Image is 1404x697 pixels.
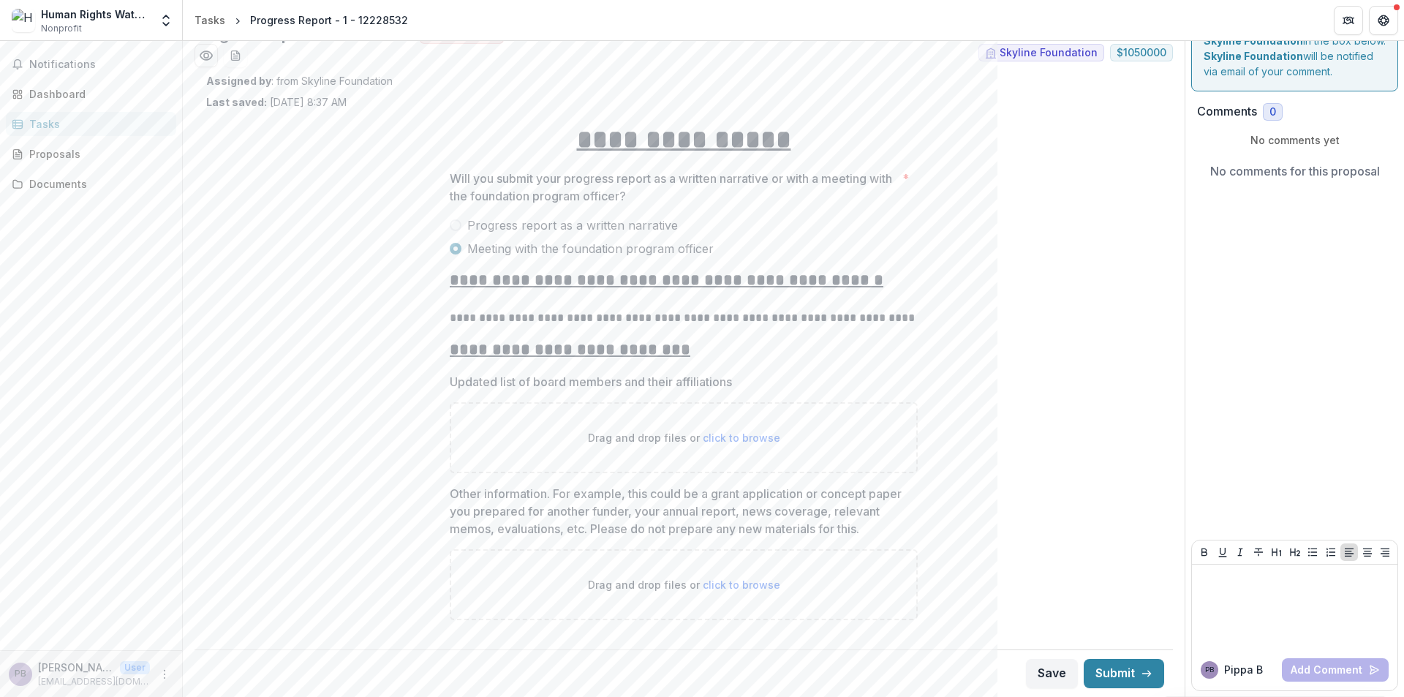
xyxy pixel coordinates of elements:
a: Proposals [6,142,176,166]
a: Documents [6,172,176,196]
button: Notifications [6,53,176,76]
span: Notifications [29,59,170,71]
button: Heading 2 [1286,543,1304,561]
button: Strike [1250,543,1267,561]
div: Tasks [29,116,165,132]
div: Human Rights Watch Inc. [41,7,150,22]
button: Ordered List [1322,543,1340,561]
div: Dashboard [29,86,165,102]
button: Save [1026,659,1078,688]
button: Italicize [1231,543,1249,561]
span: click to browse [703,432,780,444]
button: Partners [1334,6,1363,35]
span: Nonprofit [41,22,82,35]
p: Will you submit your progress report as a written narrative or with a meeting with the foundation... [450,170,897,205]
p: Updated list of board members and their affiliations [450,373,732,391]
a: Tasks [189,10,231,31]
span: click to browse [703,579,780,591]
button: Bold [1196,543,1213,561]
span: $ 1050000 [1117,47,1166,59]
span: Progress report as a written narrative [467,216,678,234]
button: Add Comment [1282,658,1389,682]
p: User [120,661,150,674]
p: Drag and drop files or [588,577,780,592]
nav: breadcrumb [189,10,414,31]
div: Documents [29,176,165,192]
strong: Skyline Foundation [1204,50,1303,62]
div: Send comments or questions to in the box below. will be notified via email of your comment. [1191,5,1398,91]
button: More [156,666,173,683]
button: Heading 1 [1268,543,1286,561]
div: Pippa Brown [1205,666,1214,674]
p: [EMAIL_ADDRESS][DOMAIN_NAME] [38,675,150,688]
button: Submit [1084,659,1164,688]
span: 0 [1269,106,1276,118]
button: Get Help [1369,6,1398,35]
button: Preview c2aca438-45e7-4dc2-90ac-b639097f8dee.pdf [195,44,218,67]
div: Pippa Brown [15,669,26,679]
p: [DATE] 8:37 AM [206,94,347,110]
p: Drag and drop files or [588,430,780,445]
strong: Due Date [1084,29,1133,42]
button: Underline [1214,543,1231,561]
button: Open entity switcher [156,6,176,35]
button: Bullet List [1304,543,1321,561]
p: Pippa B [1224,662,1263,677]
a: Tasks [6,112,176,136]
p: No comments for this proposal [1210,162,1380,180]
p: Other information. For example, this could be a grant application or concept paper you prepared f... [450,485,909,538]
button: Align Right [1376,543,1394,561]
strong: Last saved: [206,96,267,108]
img: Human Rights Watch Inc. [12,9,35,32]
a: Dashboard [6,82,176,106]
p: [PERSON_NAME] [38,660,114,675]
strong: Assigned by [206,75,271,87]
span: Skyline Foundation [1000,47,1098,59]
div: Progress Report - 1 - 12228532 [250,12,408,28]
span: Meeting with the foundation program officer [467,240,714,257]
p: : from Skyline Foundation [206,73,1161,88]
div: Proposals [29,146,165,162]
p: No comments yet [1197,132,1392,148]
button: Align Center [1359,543,1376,561]
button: Align Left [1340,543,1358,561]
div: Tasks [195,12,225,28]
button: download-word-button [224,44,247,67]
h2: Comments [1197,105,1257,118]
